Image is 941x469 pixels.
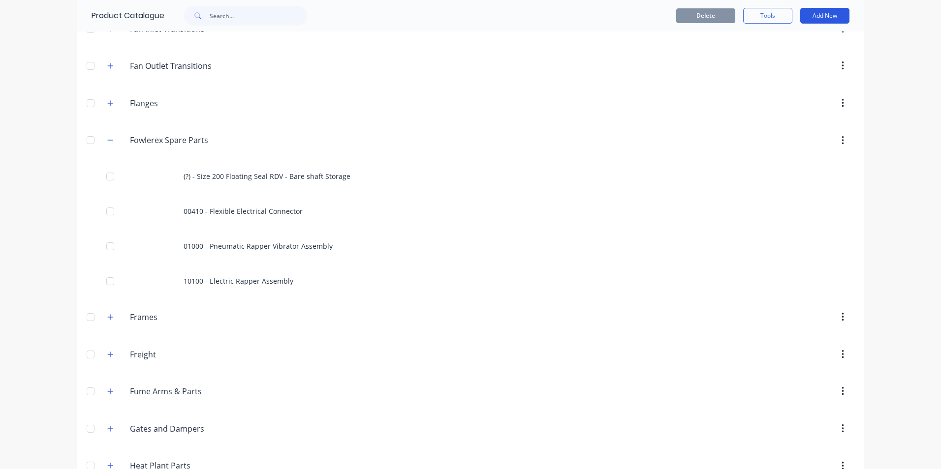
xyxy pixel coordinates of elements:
[130,311,247,323] input: Enter category name
[130,349,247,360] input: Enter category name
[130,385,247,397] input: Enter category name
[676,8,735,23] button: Delete
[743,8,792,24] button: Tools
[800,8,849,24] button: Add New
[130,97,247,109] input: Enter category name
[130,423,247,435] input: Enter category name
[77,229,864,264] div: 01000 - Pneumatic Rapper Vibrator Assembly
[210,6,307,26] input: Search...
[130,60,247,72] input: Enter category name
[77,194,864,229] div: 00410 - Flexible Electrical Connector
[130,134,247,146] input: Enter category name
[77,159,864,194] div: (?) - Size 200 Floating Seal RDV - Bare shaft Storage
[77,264,864,298] div: 10100 - Electric Rapper Assembly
